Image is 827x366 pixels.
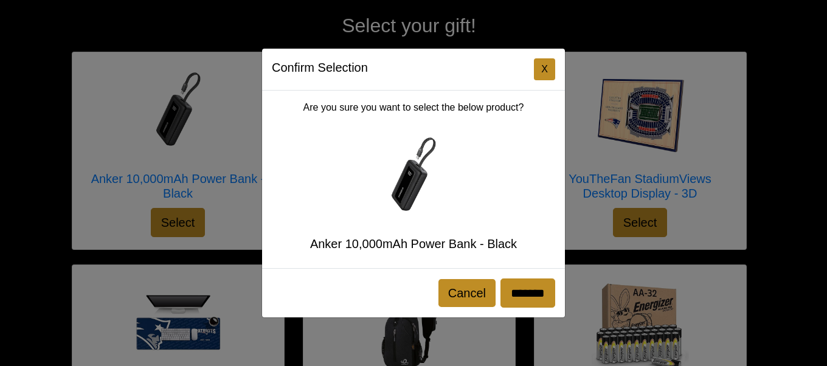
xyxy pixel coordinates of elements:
button: Close [534,58,555,80]
h5: Confirm Selection [272,58,368,77]
img: Anker 10,000mAh Power Bank - Black [365,129,462,227]
h5: Anker 10,000mAh Power Bank - Black [272,237,555,251]
div: Are you sure you want to select the below product? [262,91,565,268]
button: Cancel [438,279,496,307]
